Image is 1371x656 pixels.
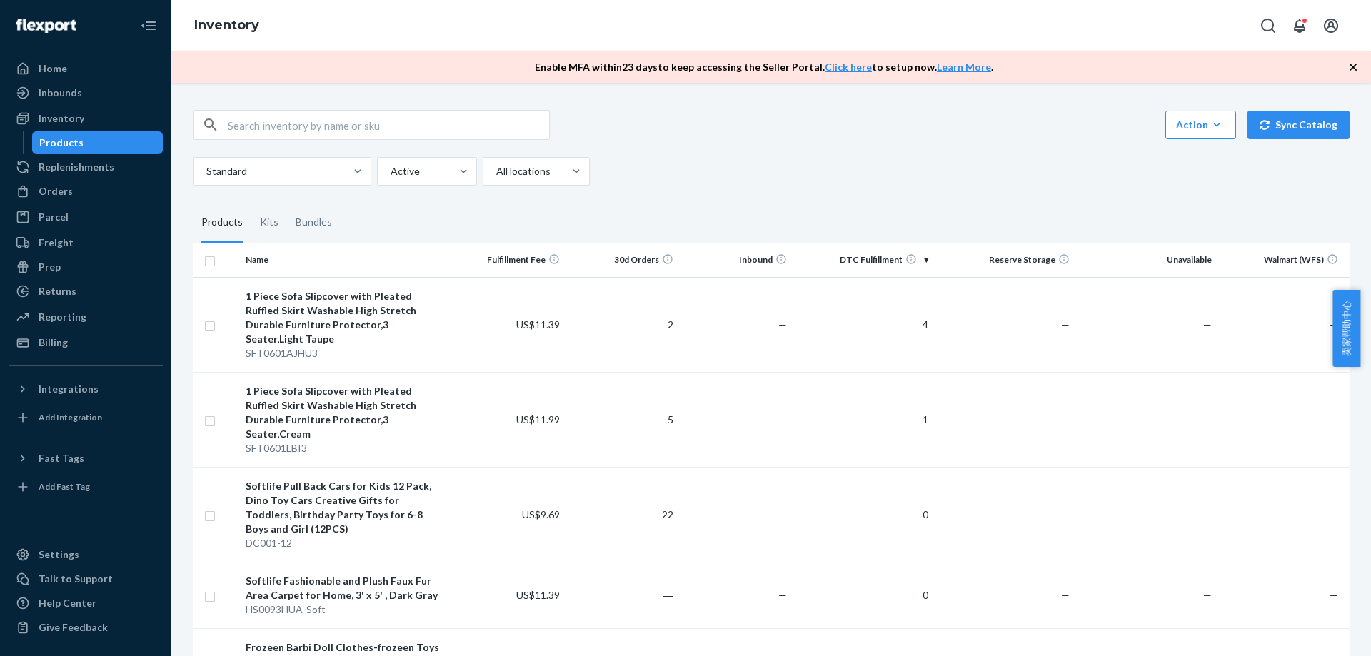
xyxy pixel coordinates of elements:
span: — [1061,413,1070,425]
div: Home [39,61,67,76]
td: 4 [793,277,934,372]
div: Inbounds [39,86,82,100]
a: Billing [9,331,163,354]
a: Returns [9,280,163,303]
span: — [778,508,787,520]
span: 卖家帮助中心 [1332,290,1360,367]
a: Inventory [9,107,163,130]
button: Open notifications [1285,11,1314,40]
a: Add Integration [9,406,163,429]
div: Prep [39,260,61,274]
th: Unavailable [1075,243,1217,277]
button: Give Feedback [9,616,163,639]
div: Help Center [39,596,96,610]
a: Add Fast Tag [9,475,163,498]
a: Prep [9,256,163,278]
a: Reporting [9,306,163,328]
a: Inventory [194,17,259,33]
div: Softlife Pull Back Cars for Kids 12 Pack, Dino Toy Cars Creative Gifts for Toddlers, Birthday Par... [246,479,447,536]
span: — [1203,413,1212,425]
button: Action [1165,111,1236,139]
a: Click here [825,61,872,73]
a: Inbounds [9,81,163,104]
td: 1 [793,372,934,467]
span: — [1061,589,1070,601]
div: SFT0601AJHU3 [246,346,447,360]
th: Inbound [679,243,793,277]
a: Settings [9,543,163,566]
input: All locations [495,164,496,178]
th: Name [240,243,453,277]
td: 22 [566,467,679,562]
ol: breadcrumbs [183,5,271,46]
a: Parcel [9,206,163,228]
a: Products [32,131,164,154]
span: — [1203,318,1212,330]
a: Home [9,57,163,80]
div: 1 Piece Sofa Slipcover with Pleated Ruffled Skirt Washable High Stretch Durable Furniture Protect... [246,384,447,441]
a: Learn More [937,61,991,73]
div: Fast Tags [39,451,84,465]
div: Returns [39,284,76,298]
button: Open account menu [1317,11,1345,40]
button: Fast Tags [9,447,163,470]
a: Help Center [9,592,163,615]
button: Open Search Box [1254,11,1282,40]
span: US$9.69 [522,508,560,520]
div: Products [201,203,243,243]
span: — [1203,508,1212,520]
button: Close Navigation [134,11,163,40]
a: Talk to Support [9,567,163,590]
th: Fulfillment Fee [453,243,566,277]
div: Orders [39,184,73,198]
span: — [778,589,787,601]
div: Replenishments [39,160,114,174]
img: Flexport logo [16,19,76,33]
div: Reporting [39,310,86,324]
input: Standard [205,164,206,178]
div: DC001-12 [246,536,447,550]
div: Kits [260,203,278,243]
div: Parcel [39,210,69,224]
div: Talk to Support [39,572,113,586]
td: 2 [566,277,679,372]
div: Billing [39,335,68,350]
th: Walmart (WFS) [1217,243,1350,277]
td: 5 [566,372,679,467]
div: 1 Piece Sofa Slipcover with Pleated Ruffled Skirt Washable High Stretch Durable Furniture Protect... [246,289,447,346]
th: Reserve Storage [934,243,1075,277]
div: Give Feedback [39,620,108,635]
span: — [1061,508,1070,520]
td: 0 [793,467,934,562]
div: Softlife Fashionable and Plush Faux Fur Area Carpet for Home, 3' x 5' , Dark Gray [246,574,447,602]
a: Orders [9,180,163,203]
th: 30d Orders [566,243,679,277]
span: — [1061,318,1070,330]
input: Active [389,164,391,178]
span: US$11.39 [516,589,560,601]
span: — [778,318,787,330]
div: Bundles [296,203,332,243]
span: US$11.39 [516,318,560,330]
div: HS0093HUA-Soft [246,602,447,617]
div: Inventory [39,111,84,126]
div: Freight [39,236,74,250]
span: — [1330,318,1338,330]
td: ― [566,562,679,628]
div: Add Integration [39,411,102,423]
div: Integrations [39,382,99,396]
span: — [1203,589,1212,601]
a: Replenishments [9,156,163,178]
button: Integrations [9,378,163,400]
a: Freight [9,231,163,254]
div: SFT0601LBI3 [246,441,447,455]
div: Add Fast Tag [39,480,90,493]
th: DTC Fulfillment [793,243,934,277]
span: — [1330,589,1338,601]
p: Enable MFA within 23 days to keep accessing the Seller Portal. to setup now. . [535,60,993,74]
span: — [1330,508,1338,520]
input: Search inventory by name or sku [228,111,549,139]
button: Sync Catalog [1247,111,1350,139]
div: Action [1176,118,1225,132]
div: Products [39,136,84,150]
